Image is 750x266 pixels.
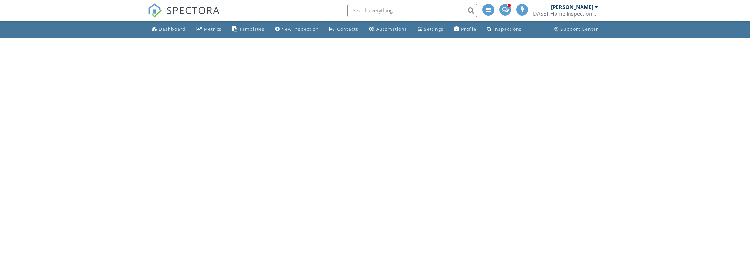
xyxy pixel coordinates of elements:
div: Profile [461,26,476,32]
div: Dashboard [159,26,186,32]
a: Metrics [194,23,224,35]
div: Automations [376,26,407,32]
div: Contacts [337,26,358,32]
a: Automations (Advanced) [366,23,410,35]
div: Templates [239,26,265,32]
a: Support Center [551,23,601,35]
a: Settings [415,23,446,35]
input: Search everything... [347,4,477,17]
a: Contacts [327,23,361,35]
div: Metrics [204,26,222,32]
img: The Best Home Inspection Software - Spectora [148,3,162,18]
a: Templates [230,23,267,35]
div: New Inspection [281,26,319,32]
div: Support Center [560,26,598,32]
div: DASET Home Inspections LLC [533,10,598,17]
a: Company Profile [451,23,479,35]
a: SPECTORA [148,9,220,22]
div: Inspections [494,26,522,32]
div: Settings [424,26,444,32]
a: Inspections [484,23,524,35]
div: [PERSON_NAME] [551,4,593,10]
a: Dashboard [149,23,188,35]
span: SPECTORA [167,3,220,17]
a: New Inspection [272,23,321,35]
